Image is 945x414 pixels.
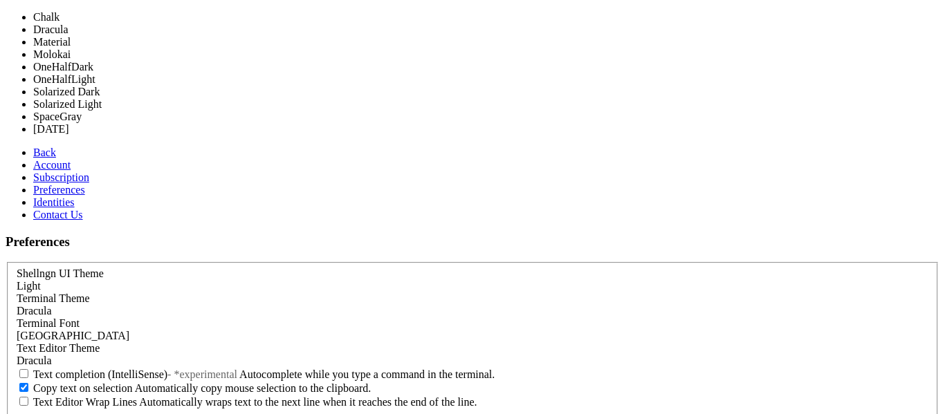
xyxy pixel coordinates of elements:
[17,330,129,341] span: [GEOGRAPHIC_DATA]
[33,171,89,183] a: Subscription
[33,159,71,171] a: Account
[33,11,351,23] li: Chalk
[33,23,351,36] li: Dracula
[17,355,928,367] div: Dracula
[17,305,928,317] div: Dracula
[33,184,85,196] a: Preferences
[33,147,56,158] a: Back
[33,368,167,380] span: Text completion (IntelliSense)
[239,368,495,380] span: Autocomplete while you type a command in the terminal.
[139,396,477,408] span: Automatically wraps text to the next line when it reaches the end of the line.
[19,397,28,406] input: Text Editor Wrap Lines Automatically wraps text to the next line when it reaches the end of the l...
[6,234,939,250] h3: Preferences
[33,123,351,135] li: [DATE]
[33,209,83,220] a: Contact Us
[33,48,351,61] li: Molokai
[17,330,928,342] div: [GEOGRAPHIC_DATA]
[17,317,80,329] label: Terminal Font
[19,369,28,378] input: Text completion (IntelliSense)- *experimental Autocomplete while you type a command in the terminal.
[33,61,351,73] li: OneHalfDark
[17,305,52,317] span: Dracula
[33,196,75,208] a: Identities
[33,396,137,408] span: Text Editor Wrap Lines
[17,267,104,279] label: Shellngn UI Theme
[33,382,133,394] span: Copy text on selection
[17,342,100,354] label: Text Editor Theme
[33,111,351,123] li: SpaceGray
[17,280,928,292] div: Light
[19,383,28,392] input: Copy text on selection Automatically copy mouse selection to the clipboard.
[135,382,371,394] span: Automatically copy mouse selection to the clipboard.
[17,292,90,304] label: Terminal Theme
[33,36,351,48] li: Material
[167,368,237,380] span: - *experimental
[33,86,351,98] li: Solarized Dark
[33,73,351,86] li: OneHalfLight
[33,98,351,111] li: Solarized Light
[17,355,52,366] span: Dracula
[17,280,41,292] span: Light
